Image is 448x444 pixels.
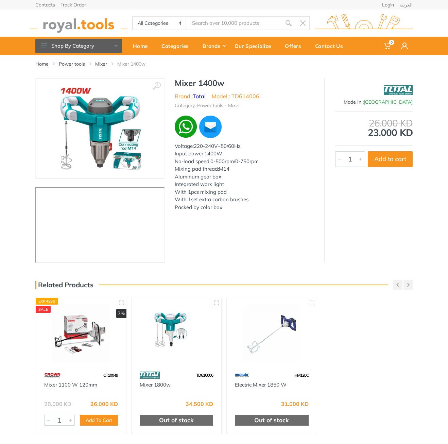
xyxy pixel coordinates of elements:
a: Categories [157,37,198,55]
div: 28.000 KD [44,401,71,407]
a: Track Order [61,2,86,7]
button: Shop By Category [35,39,122,53]
a: Power tools [59,61,85,67]
div: Categories [157,39,198,53]
div: Express [36,298,58,305]
img: 86.webp [140,369,160,381]
div: Voltage:220-240V~50/60Hz Input power:1400W No-load speed:0-500rpm/0-750rpm Mixing pad thread:M14 ... [175,142,314,211]
li: Brand : [175,92,206,100]
img: wa.webp [175,116,197,138]
a: Contact Us [310,37,352,55]
img: royal.tools Logo [30,14,127,33]
img: royal.tools Logo [315,14,413,33]
button: Add to cart [368,151,413,167]
span: [GEOGRAPHIC_DATA] [364,99,413,105]
li: Model : TD614006 [212,92,259,100]
div: 26.000 KD [335,118,413,128]
a: 0 [379,37,396,55]
h1: Mixer 1400w [175,78,314,88]
img: 75.webp [44,369,61,381]
li: Mixer 1400w [117,61,156,67]
a: Mixer [95,61,107,67]
a: Offers [280,37,310,55]
a: Home [35,61,49,67]
div: 31.000 KD [281,401,309,407]
img: Total [384,82,413,99]
img: Royal Tools - Mixer 1100 W 120mm [42,304,120,362]
nav: breadcrumb [35,61,413,67]
a: Contacts [35,2,55,7]
div: 7% [116,309,126,318]
a: Electric Mixer 1850 W [235,381,287,388]
span: HM120C [294,373,309,378]
h3: Related Products [35,281,93,289]
div: Brands [198,39,230,53]
div: Our Specialize [230,39,280,53]
div: Out of stock [140,415,213,426]
div: Home [128,39,157,53]
select: Category [133,17,186,30]
a: Home [128,37,157,55]
div: Out of stock [235,415,309,426]
div: Made In : [335,99,413,106]
a: Mixer 1800w [140,381,171,388]
a: Mixer 1100 W 120mm [44,381,97,388]
a: Our Specialize [230,37,280,55]
a: Login [382,2,394,7]
button: Add To Cart [80,415,118,426]
a: العربية [399,2,413,7]
span: CT10049 [103,373,118,378]
div: 23.000 KD [335,118,413,137]
div: 26.000 KD [90,401,118,407]
img: Royal Tools - Mixer 1400w [57,86,143,171]
span: TD616006 [196,373,213,378]
div: Offers [280,39,310,53]
div: Contact Us [310,39,352,53]
div: SALE [36,306,51,313]
input: Site search [186,16,281,30]
a: Total [193,93,206,100]
img: ma.webp [198,115,223,139]
li: Category: Power tools - Mixer [175,102,240,109]
img: 59.webp [235,369,249,381]
img: Royal Tools - Electric Mixer 1850 W [233,304,311,362]
div: 34.500 KD [186,401,213,407]
span: 0 [389,40,394,45]
img: Royal Tools - Mixer 1800w [138,304,216,362]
